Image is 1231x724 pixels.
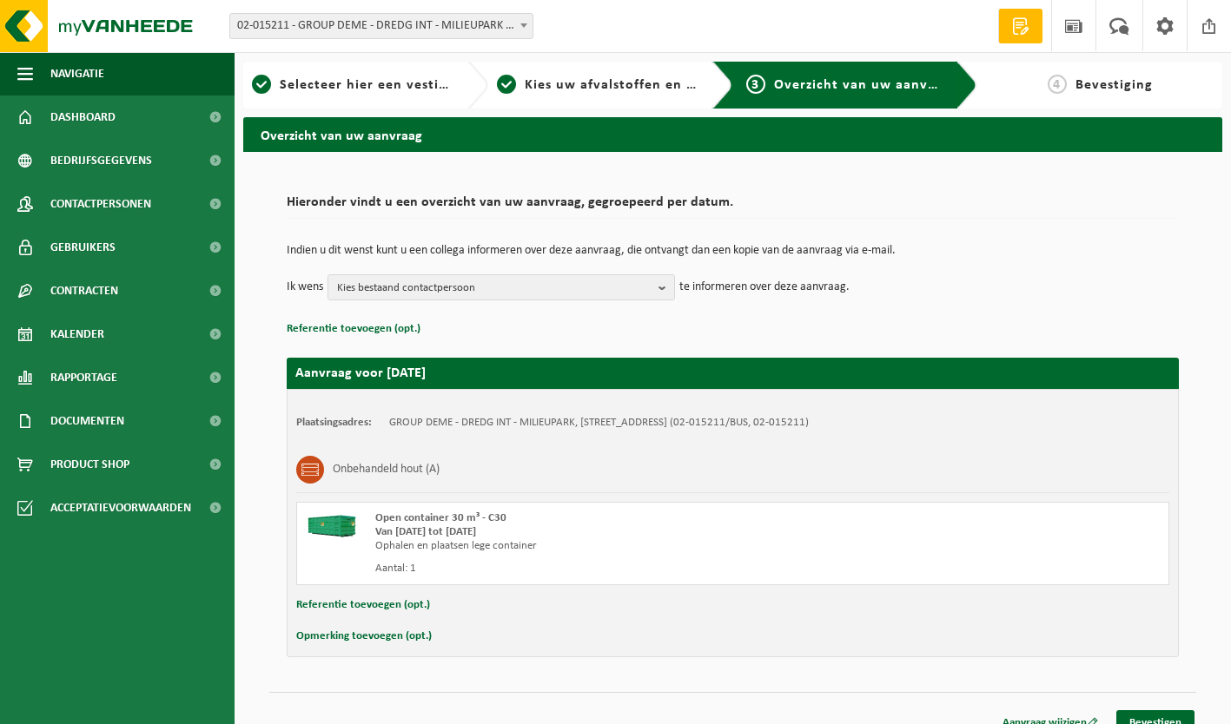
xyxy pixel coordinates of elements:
[50,313,104,356] span: Kalender
[50,399,124,443] span: Documenten
[774,78,957,92] span: Overzicht van uw aanvraag
[50,226,116,269] span: Gebruikers
[252,75,271,94] span: 1
[50,52,104,95] span: Navigatie
[389,416,809,430] td: GROUP DEME - DREDG INT - MILIEUPARK, [STREET_ADDRESS] (02-015211/BUS, 02-015211)
[497,75,516,94] span: 2
[296,417,372,428] strong: Plaatsingsadres:
[243,117,1222,151] h2: Overzicht van uw aanvraag
[296,625,432,648] button: Opmerking toevoegen (opt.)
[287,245,1179,257] p: Indien u dit wenst kunt u een collega informeren over deze aanvraag, die ontvangt dan een kopie v...
[296,594,430,616] button: Referentie toevoegen (opt.)
[333,456,440,484] h3: Onbehandeld hout (A)
[252,75,453,95] a: 1Selecteer hier een vestiging
[679,274,850,300] p: te informeren over deze aanvraag.
[287,274,323,300] p: Ik wens
[375,526,476,537] strong: Van [DATE] tot [DATE]
[50,95,116,139] span: Dashboard
[497,75,698,95] a: 2Kies uw afvalstoffen en recipiënten
[50,356,117,399] span: Rapportage
[280,78,467,92] span: Selecteer hier een vestiging
[50,486,191,530] span: Acceptatievoorwaarden
[50,443,129,486] span: Product Shop
[375,539,803,553] div: Ophalen en plaatsen lege container
[746,75,765,94] span: 3
[229,13,533,39] span: 02-015211 - GROUP DEME - DREDG INT - MILIEUPARK - ZWIJNDRECHT
[1048,75,1067,94] span: 4
[230,14,533,38] span: 02-015211 - GROUP DEME - DREDG INT - MILIEUPARK - ZWIJNDRECHT
[1075,78,1153,92] span: Bevestiging
[375,512,506,523] span: Open container 30 m³ - C30
[295,366,426,380] strong: Aanvraag voor [DATE]
[287,318,420,340] button: Referentie toevoegen (opt.)
[50,139,152,182] span: Bedrijfsgegevens
[525,78,764,92] span: Kies uw afvalstoffen en recipiënten
[50,269,118,313] span: Contracten
[306,511,358,537] img: HK-XC-30-GN-00.png
[375,562,803,576] div: Aantal: 1
[337,275,652,301] span: Kies bestaand contactpersoon
[287,195,1179,219] h2: Hieronder vindt u een overzicht van uw aanvraag, gegroepeerd per datum.
[50,182,151,226] span: Contactpersonen
[328,274,675,300] button: Kies bestaand contactpersoon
